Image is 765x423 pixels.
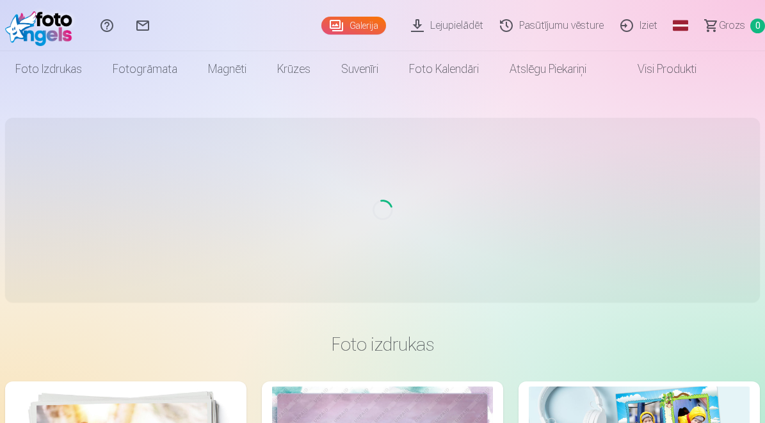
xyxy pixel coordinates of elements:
[321,17,386,35] a: Galerija
[326,51,394,87] a: Suvenīri
[15,333,750,356] h3: Foto izdrukas
[5,5,79,46] img: /fa1
[97,51,193,87] a: Fotogrāmata
[494,51,602,87] a: Atslēgu piekariņi
[750,19,765,33] span: 0
[394,51,494,87] a: Foto kalendāri
[602,51,712,87] a: Visi produkti
[262,51,326,87] a: Krūzes
[719,18,745,33] span: Grozs
[193,51,262,87] a: Magnēti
